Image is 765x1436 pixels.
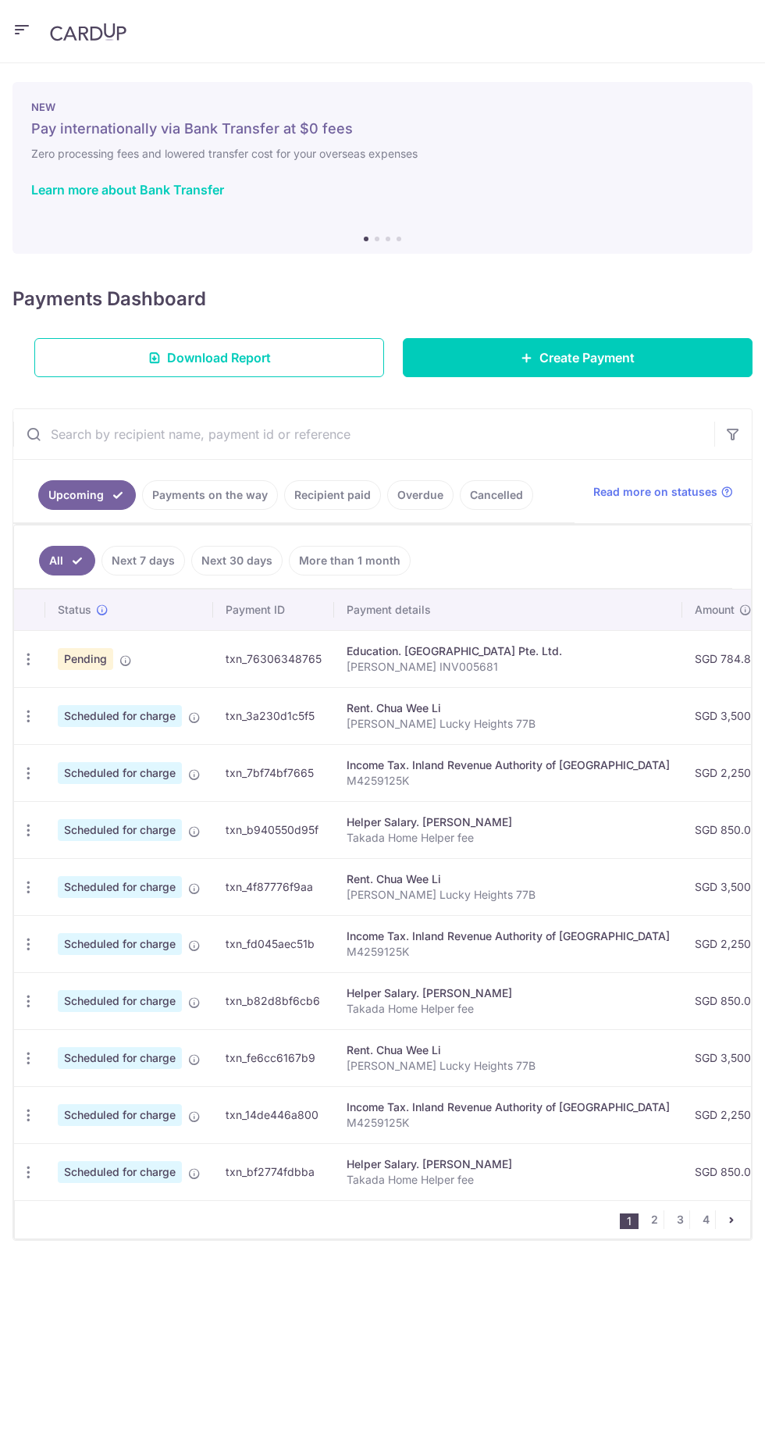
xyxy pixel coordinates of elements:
[347,643,670,659] div: Education. [GEOGRAPHIC_DATA] Pte. Ltd.
[347,814,670,830] div: Helper Salary. [PERSON_NAME]
[347,1042,670,1058] div: Rent. Chua Wee Li
[347,659,670,675] p: [PERSON_NAME] INV005681
[671,1210,689,1229] a: 3
[387,480,454,510] a: Overdue
[213,630,334,687] td: txn_76306348765
[347,985,670,1001] div: Helper Salary. [PERSON_NAME]
[191,546,283,575] a: Next 30 days
[347,773,670,789] p: M4259125K
[289,546,411,575] a: More than 1 month
[403,338,753,377] a: Create Payment
[142,480,278,510] a: Payments on the way
[58,1104,182,1126] span: Scheduled for charge
[347,887,670,903] p: [PERSON_NAME] Lucky Heights 77B
[645,1210,664,1229] a: 2
[620,1213,639,1229] li: 1
[31,119,734,138] h5: Pay internationally via Bank Transfer at $0 fees
[347,700,670,716] div: Rent. Chua Wee Li
[58,990,182,1012] span: Scheduled for charge
[12,285,206,313] h4: Payments Dashboard
[38,480,136,510] a: Upcoming
[58,1047,182,1069] span: Scheduled for charge
[213,1029,334,1086] td: txn_fe6cc6167b9
[101,546,185,575] a: Next 7 days
[347,1099,670,1115] div: Income Tax. Inland Revenue Authority of [GEOGRAPHIC_DATA]
[347,757,670,773] div: Income Tax. Inland Revenue Authority of [GEOGRAPHIC_DATA]
[167,348,271,367] span: Download Report
[213,744,334,801] td: txn_7bf74bf7665
[347,830,670,846] p: Takada Home Helper fee
[58,819,182,841] span: Scheduled for charge
[347,928,670,944] div: Income Tax. Inland Revenue Authority of [GEOGRAPHIC_DATA]
[58,602,91,618] span: Status
[347,871,670,887] div: Rent. Chua Wee Li
[213,915,334,972] td: txn_fd045aec51b
[213,972,334,1029] td: txn_b82d8bf6cb6
[347,1156,670,1172] div: Helper Salary. [PERSON_NAME]
[213,801,334,858] td: txn_b940550d95f
[50,23,126,41] img: CardUp
[39,546,95,575] a: All
[213,858,334,915] td: txn_4f87776f9aa
[213,590,334,630] th: Payment ID
[31,101,734,113] p: NEW
[213,687,334,744] td: txn_3a230d1c5f5
[347,1058,670,1074] p: [PERSON_NAME] Lucky Heights 77B
[593,484,733,500] a: Read more on statuses
[213,1143,334,1200] td: txn_bf2774fdbba
[347,716,670,732] p: [PERSON_NAME] Lucky Heights 77B
[213,1086,334,1143] td: txn_14de446a800
[58,762,182,784] span: Scheduled for charge
[334,590,682,630] th: Payment details
[58,705,182,727] span: Scheduled for charge
[58,1161,182,1183] span: Scheduled for charge
[284,480,381,510] a: Recipient paid
[347,1115,670,1131] p: M4259125K
[58,648,113,670] span: Pending
[347,1172,670,1188] p: Takada Home Helper fee
[539,348,635,367] span: Create Payment
[347,944,670,960] p: M4259125K
[460,480,533,510] a: Cancelled
[13,409,714,459] input: Search by recipient name, payment id or reference
[620,1201,750,1238] nav: pager
[347,1001,670,1017] p: Takada Home Helper fee
[31,144,734,163] h6: Zero processing fees and lowered transfer cost for your overseas expenses
[31,182,224,198] a: Learn more about Bank Transfer
[696,1210,715,1229] a: 4
[58,933,182,955] span: Scheduled for charge
[34,338,384,377] a: Download Report
[695,602,735,618] span: Amount
[593,484,717,500] span: Read more on statuses
[58,876,182,898] span: Scheduled for charge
